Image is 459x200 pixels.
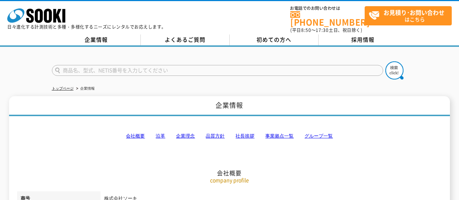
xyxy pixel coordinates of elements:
a: お見積り･お問い合わせはこちら [365,6,452,25]
a: [PHONE_NUMBER] [290,11,365,26]
a: 沿革 [156,133,165,139]
span: お電話でのお問い合わせは [290,6,365,11]
a: グループ一覧 [304,133,333,139]
h1: 企業情報 [9,96,450,116]
h2: 会社概要 [17,97,442,177]
p: 日々進化する計測技術と多種・多様化するニーズにレンタルでお応えします。 [7,25,166,29]
a: 品質方針 [206,133,225,139]
input: 商品名、型式、NETIS番号を入力してください [52,65,383,76]
span: 初めての方へ [257,36,291,44]
a: 企業理念 [176,133,195,139]
p: company profile [17,176,442,184]
span: (平日 ～ 土日、祝日除く) [290,27,362,33]
a: トップページ [52,86,74,90]
a: 採用情報 [319,34,407,45]
li: 企業情報 [75,85,95,93]
span: はこちら [369,7,451,25]
a: 会社概要 [126,133,145,139]
a: 社長挨拶 [235,133,254,139]
img: btn_search.png [385,61,403,79]
a: 事業拠点一覧 [265,133,294,139]
a: 企業情報 [52,34,141,45]
a: 初めての方へ [230,34,319,45]
a: よくあるご質問 [141,34,230,45]
span: 17:30 [316,27,329,33]
strong: お見積り･お問い合わせ [384,8,444,17]
span: 8:50 [301,27,311,33]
